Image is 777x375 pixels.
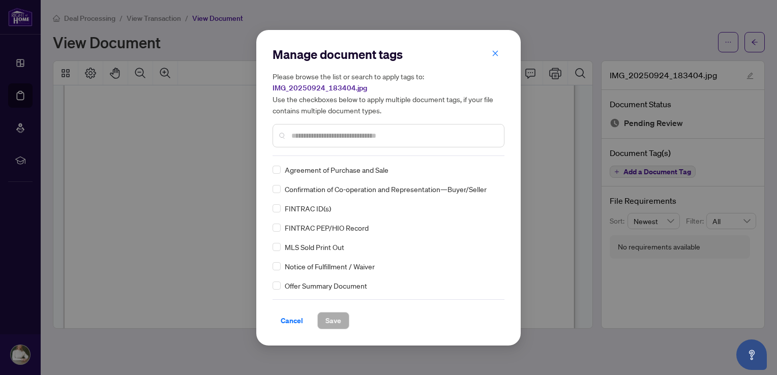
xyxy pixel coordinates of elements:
span: FINTRAC ID(s) [285,203,331,214]
span: Cancel [281,312,303,329]
span: IMG_20250924_183404.jpg [273,83,367,92]
span: Confirmation of Co-operation and Representation—Buyer/Seller [285,183,487,195]
button: Cancel [273,312,311,329]
h2: Manage document tags [273,46,504,63]
span: Offer Summary Document [285,280,367,291]
span: Notice of Fulfillment / Waiver [285,261,375,272]
button: Open asap [736,339,767,370]
span: Agreement of Purchase and Sale [285,164,388,175]
span: close [492,50,499,57]
h5: Please browse the list or search to apply tags to: Use the checkboxes below to apply multiple doc... [273,71,504,116]
button: Save [317,312,349,329]
span: FINTRAC PEP/HIO Record [285,222,369,233]
span: MLS Sold Print Out [285,241,344,253]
